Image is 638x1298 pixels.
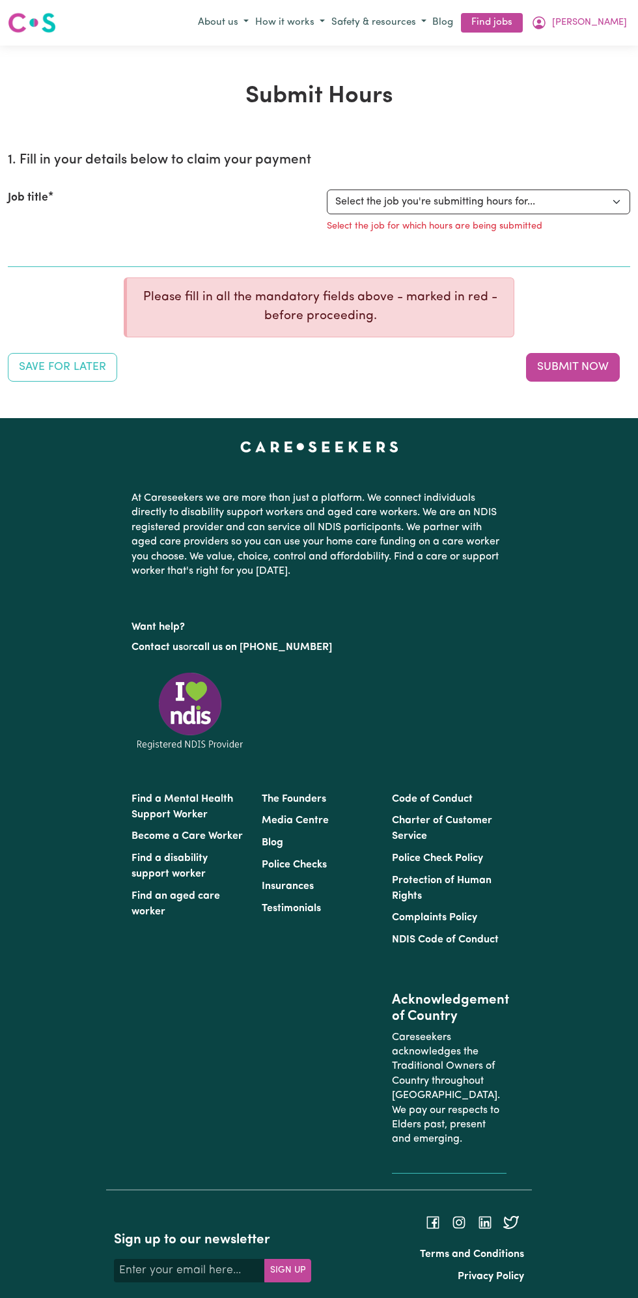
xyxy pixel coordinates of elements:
a: NDIS Code of Conduct [392,935,499,945]
button: Save your job report [8,353,117,382]
button: How it works [252,12,328,34]
p: Please fill in all the mandatory fields above - marked in red - before proceeding. [137,289,503,326]
a: call us on [PHONE_NUMBER] [193,642,332,653]
a: Complaints Policy [392,912,477,923]
a: The Founders [262,794,326,804]
p: At Careseekers we are more than just a platform. We connect individuals directly to disability su... [132,486,506,584]
span: [PERSON_NAME] [552,16,627,30]
a: Media Centre [262,815,329,826]
a: Find jobs [461,13,523,33]
p: Want help? [132,615,506,634]
button: My Account [528,12,630,34]
a: Insurances [262,881,314,892]
a: Privacy Policy [458,1271,524,1282]
button: Safety & resources [328,12,430,34]
input: Enter your email here... [114,1259,265,1282]
button: About us [195,12,252,34]
h2: 1. Fill in your details below to claim your payment [8,152,630,169]
button: Subscribe [264,1259,311,1282]
img: Registered NDIS provider [132,670,249,752]
a: Charter of Customer Service [392,815,492,841]
a: Police Check Policy [392,853,483,864]
p: or [132,635,506,660]
a: Follow Careseekers on Twitter [503,1217,519,1227]
a: Follow Careseekers on LinkedIn [477,1217,493,1227]
a: Find a Mental Health Support Worker [132,794,233,820]
a: Careseekers home page [240,442,398,452]
label: Job title [8,190,48,206]
button: Submit your job report [526,353,620,382]
a: Become a Care Worker [132,831,243,841]
p: Careseekers acknowledges the Traditional Owners of Country throughout [GEOGRAPHIC_DATA]. We pay o... [392,1025,506,1152]
a: Follow Careseekers on Instagram [451,1217,467,1227]
a: Careseekers logo [8,8,56,38]
a: Protection of Human Rights [392,875,492,901]
a: Follow Careseekers on Facebook [425,1217,441,1227]
h1: Submit Hours [8,82,630,111]
a: Terms and Conditions [420,1249,524,1260]
a: Testimonials [262,903,321,914]
p: Select the job for which hours are being submitted [327,219,542,234]
a: Find an aged care worker [132,891,220,917]
h2: Acknowledgement of Country [392,993,506,1025]
a: Code of Conduct [392,794,473,804]
a: Find a disability support worker [132,853,208,879]
img: Careseekers logo [8,11,56,35]
a: Police Checks [262,860,327,870]
a: Blog [262,838,283,848]
a: Contact us [132,642,183,653]
h2: Sign up to our newsletter [114,1232,311,1249]
a: Blog [430,13,456,33]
